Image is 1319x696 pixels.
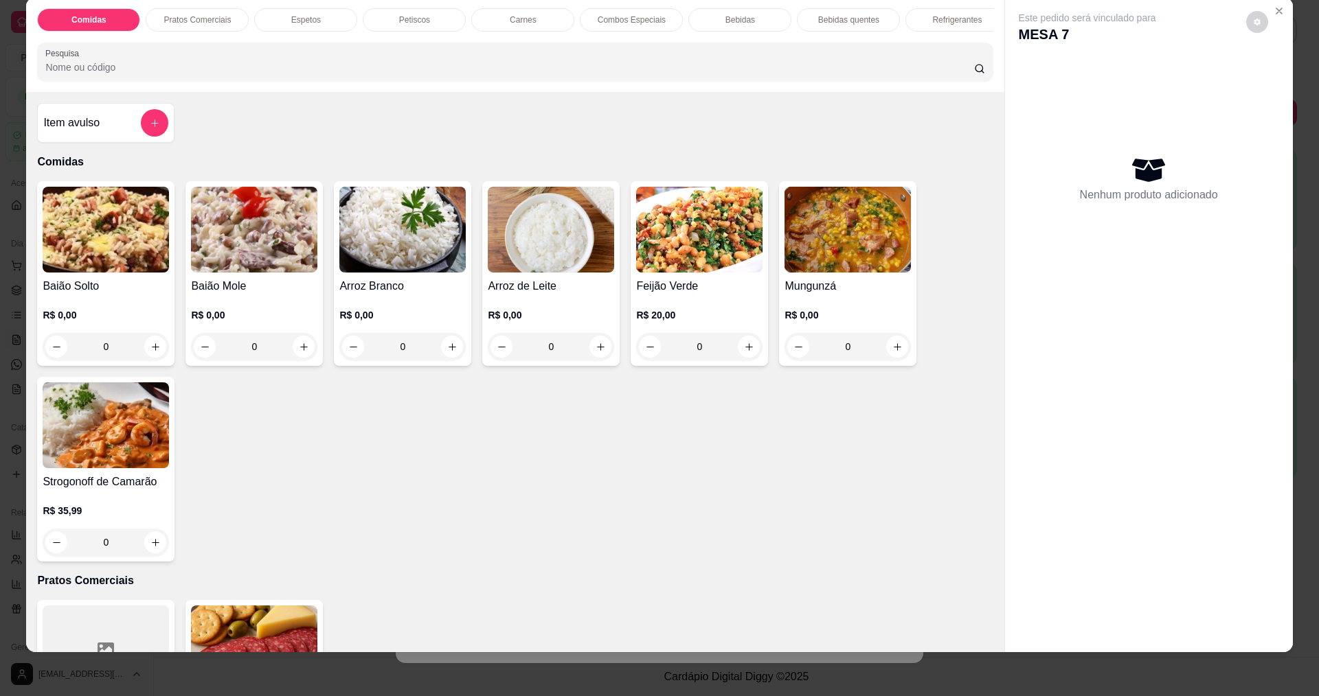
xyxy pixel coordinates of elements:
h4: Baião Solto [43,278,169,294]
img: product-image [785,187,911,272]
p: Bebidas quentes [818,14,879,25]
p: R$ 35,99 [43,504,169,518]
p: Pratos Comerciais [164,14,231,25]
p: Refrigerantes [932,14,982,25]
p: Pratos Comerciais [37,572,993,589]
h4: Baião Mole [191,278,317,294]
button: decrease-product-quantity [45,531,67,553]
p: Carnes [510,14,537,25]
p: R$ 0,00 [43,308,169,322]
h4: Arroz de Leite [488,278,614,294]
img: product-image [43,382,169,468]
p: R$ 0,00 [488,308,614,322]
button: increase-product-quantity [144,531,166,553]
p: Combos Especiais [598,14,666,25]
img: product-image [488,187,614,272]
p: Comidas [37,154,993,170]
button: add-separate-item [141,109,168,137]
p: Comidas [71,14,106,25]
label: Pesquisa [45,47,84,59]
h4: Item avulso [43,115,100,131]
p: Petiscos [399,14,430,25]
p: Este pedido será vinculado para [1019,11,1156,25]
img: product-image [636,187,763,272]
p: Bebidas [725,14,755,25]
h4: Arroz Branco [339,278,466,294]
p: R$ 0,00 [339,308,466,322]
p: Nenhum produto adicionado [1080,187,1218,203]
p: R$ 0,00 [785,308,911,322]
p: R$ 20,00 [636,308,763,322]
img: product-image [339,187,466,272]
p: MESA 7 [1019,25,1156,44]
input: Pesquisa [45,60,973,74]
p: Espetos [291,14,321,25]
img: product-image [191,605,317,691]
h4: Mungunzá [785,278,911,294]
img: product-image [43,187,169,272]
h4: Feijão Verde [636,278,763,294]
p: R$ 0,00 [191,308,317,322]
button: decrease-product-quantity [1246,11,1268,33]
h4: Strogonoff de Camarão [43,474,169,490]
img: product-image [191,187,317,272]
